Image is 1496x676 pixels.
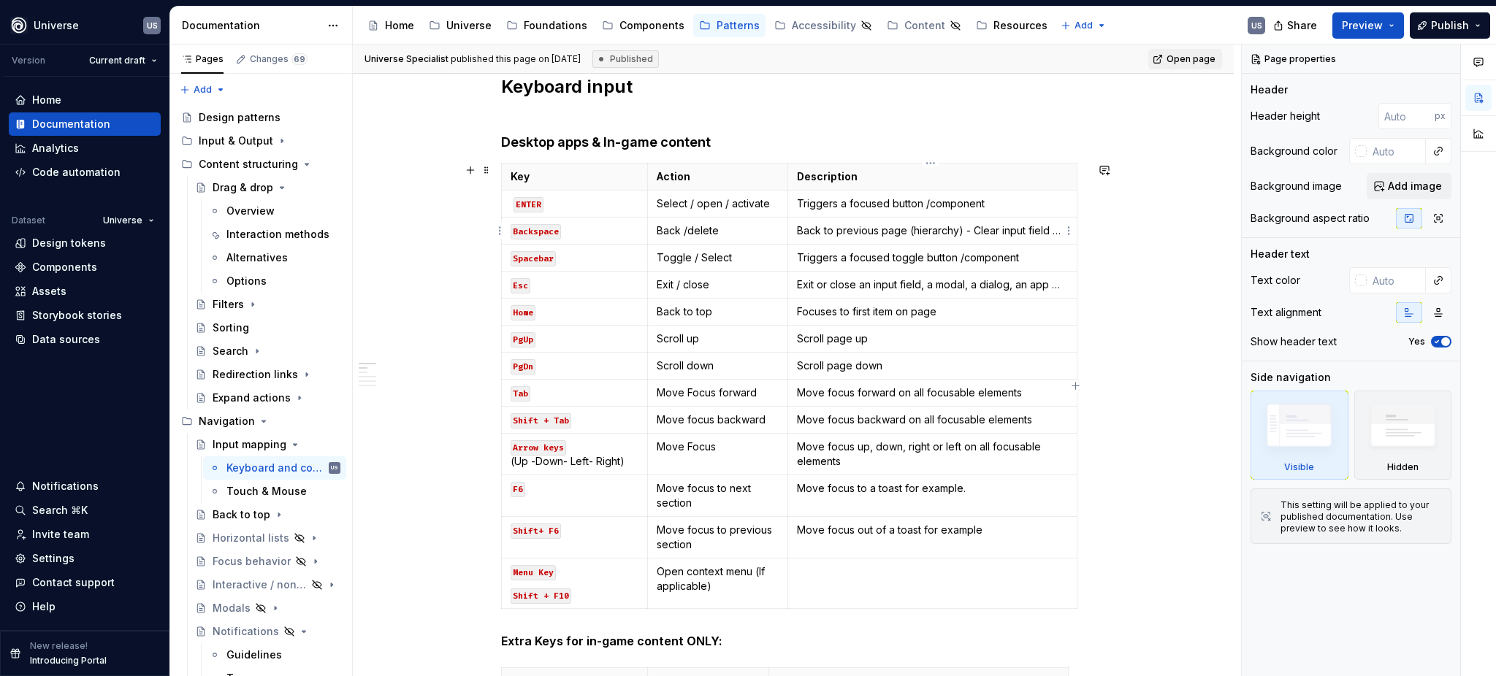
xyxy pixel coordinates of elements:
div: Filters [213,297,244,312]
div: Content structuring [199,157,298,172]
a: Invite team [9,523,161,546]
div: Design patterns [199,110,280,125]
code: Backspace [511,224,561,239]
code: PgUp [511,332,535,347]
div: Content [904,18,945,33]
div: Search [213,344,248,358]
div: Side navigation [1251,370,1331,385]
a: Resources [970,14,1053,37]
p: Move focus up, down, right or left on all focusable elements [797,439,1068,469]
a: Search [189,339,346,363]
a: Code automation [9,161,161,184]
div: Notifications [32,479,99,493]
p: Move Focus forward [657,385,779,400]
div: Dataset [12,215,45,226]
h4: Desktop apps & In-game content [501,134,1085,151]
code: Shift + F10 [511,588,571,604]
p: Introducing Portal [30,655,107,667]
div: Notifications [213,624,279,639]
a: Foundations [500,14,593,37]
div: Background color [1251,144,1337,158]
div: Settings [32,551,75,566]
p: Action [657,169,779,184]
div: Foundations [524,18,587,33]
span: Add [1075,20,1093,31]
div: This setting will be applied to your published documentation. Use preview to see how it looks. [1281,499,1442,534]
div: Home [32,93,61,107]
a: Input mapping [189,433,346,456]
div: Assets [32,284,66,299]
div: Contact support [32,575,115,590]
div: Changes [250,53,308,65]
a: Options [203,269,346,293]
div: Input & Output [175,129,346,153]
a: Keyboard and controllersUS [203,456,346,480]
div: Interaction methods [226,227,329,242]
code: ENTER [514,197,543,212]
a: Storybook stories [9,304,161,327]
a: Horizontal lists [189,526,346,550]
button: Preview [1332,12,1404,39]
div: Hidden [1387,461,1419,473]
button: Contact support [9,571,161,594]
p: Focuses to first item on page [797,304,1068,319]
p: Scroll up [657,331,779,346]
div: Design tokens [32,236,106,250]
span: Share [1287,18,1317,33]
a: Design patterns [175,106,346,129]
a: Alternatives [203,246,346,269]
p: Move focus to a toast for example. [797,481,1068,496]
a: Notifications [189,620,346,643]
div: Visible [1284,461,1314,473]
div: Analytics [32,141,79,155]
div: Data sources [32,332,100,347]
div: Input & Output [199,134,273,148]
div: Published [592,50,659,68]
span: Add [194,84,212,96]
p: Scroll down [657,358,779,373]
div: Components [32,260,97,274]
div: US [147,20,158,31]
div: Header height [1251,109,1320,123]
div: Navigation [175,410,346,433]
button: Add [175,80,230,100]
a: Interactive / non-interactive [189,573,346,596]
div: Home [385,18,414,33]
span: published this page on [DATE] [365,53,581,65]
p: Description [797,169,1068,184]
p: (Up -Down- Left- Right) [511,439,638,469]
input: Auto [1378,103,1435,129]
p: Toggle / Select [657,250,779,265]
button: Current draft [83,50,164,71]
button: Help [9,595,161,618]
div: Pages [181,53,224,65]
div: Universe [446,18,492,33]
img: 87d06435-c97f-426c-aa5d-5eb8acd3d8b3.png [10,17,28,34]
code: PgDn [511,359,535,375]
p: Exit or close an input field, a modal, a dialog, an app … [797,277,1068,292]
span: Universe [103,215,142,226]
code: Menu Key [511,565,556,580]
a: Components [596,14,690,37]
a: Guidelines [203,643,346,667]
p: Back to top [657,304,779,319]
div: Components [619,18,684,33]
code: Spacebar [511,251,556,266]
a: Interaction methods [203,223,346,246]
div: Text color [1251,273,1300,288]
div: US [1251,20,1262,31]
p: Move focus to previous section [657,523,779,552]
a: Open page [1148,49,1222,69]
a: Settings [9,547,161,570]
code: Shift + Tab [511,413,571,429]
div: Header [1251,82,1288,97]
a: Drag & drop [189,176,346,199]
div: Redirection links [213,367,298,382]
button: Share [1266,12,1327,39]
span: Preview [1342,18,1383,33]
a: Universe [423,14,497,37]
div: Interactive / non-interactive [213,577,307,592]
span: Universe Specialist [365,53,449,64]
a: Filters [189,293,346,316]
div: Content structuring [175,153,346,176]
